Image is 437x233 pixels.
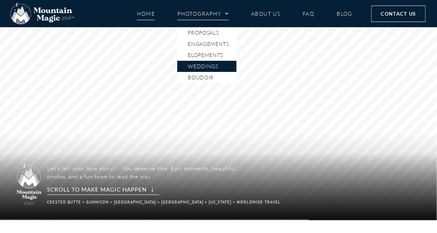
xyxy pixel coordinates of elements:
[10,3,75,25] img: Mountain Magic Media photography logo Crested Butte Photographer
[137,7,353,20] nav: Menu
[150,183,154,193] span: ↓
[177,27,237,38] a: Proposals
[47,164,236,181] p: Let’s tell your love story! … You deserve this: Epic moments, beautiful photos, and a fun team to...
[177,50,237,61] a: Elopements
[47,185,159,195] rs-layer: Scroll to make magic happen
[251,7,280,20] a: About Us
[177,7,229,20] a: Photography
[47,198,233,207] p: Crested Butte • Gunnison • [GEOGRAPHIC_DATA] • [GEOGRAPHIC_DATA] • [US_STATE] • Worldwide Travel
[381,10,416,18] span: Contact Us
[303,7,314,20] a: FAQ
[337,7,353,20] a: Blog
[371,6,426,22] a: Contact Us
[15,163,43,208] img: Mountain Magic Media photography logo Crested Butte Photographer
[177,72,237,83] a: Boudoir
[177,27,237,83] ul: Photography
[177,38,237,50] a: Engagements
[177,61,237,72] a: Weddings
[137,7,155,20] a: Home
